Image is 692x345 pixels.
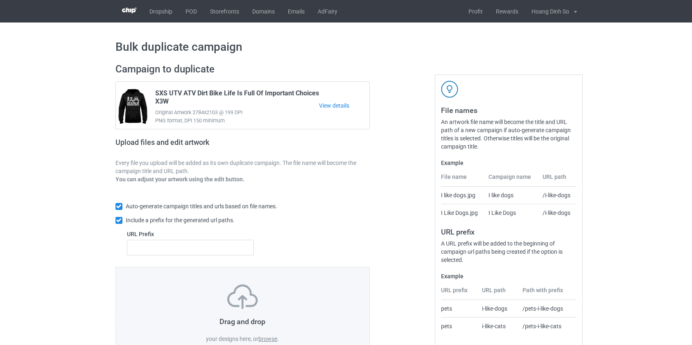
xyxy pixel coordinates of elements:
[538,187,577,204] td: /i-like-dogs
[115,40,577,54] h1: Bulk duplicate campaign
[441,300,478,317] td: pets
[518,317,577,335] td: /pets-i-like-cats
[441,286,478,300] th: URL prefix
[441,317,478,335] td: pets
[525,1,569,22] div: Hoang Dinh So
[227,284,258,309] img: svg+xml;base64,PD94bWwgdmVyc2lvbj0iMS4wIiBlbmNvZGluZz0iVVRGLTgiPz4KPHN2ZyB3aWR0aD0iNzVweCIgaGVpZ2...
[155,108,319,117] span: Original Artwork 2784x2103 @ 199 DPI
[115,138,268,153] h2: Upload files and edit artwork
[441,227,577,237] h3: URL prefix
[441,118,577,151] div: An artwork file name will become the title and URL path of a new campaign if auto-generate campai...
[127,230,254,238] label: URL Prefix
[538,204,577,221] td: /i-like-dogs
[441,204,484,221] td: I Like Dogs.jpg
[258,336,277,342] label: browse
[133,317,353,326] h3: Drag and drop
[441,173,484,187] th: File name
[484,204,538,221] td: I Like Dogs
[484,173,538,187] th: Campaign name
[155,89,319,108] span: SXS UTV ATV Dirt Bike Life Is Full Of Important Choices X3W
[538,173,577,187] th: URL path
[115,176,244,183] b: You can adjust your artwork using the edit button.
[206,336,258,342] span: your designs here, or
[441,81,458,98] img: svg+xml;base64,PD94bWwgdmVyc2lvbj0iMS4wIiBlbmNvZGluZz0iVVRGLTgiPz4KPHN2ZyB3aWR0aD0iNDJweCIgaGVpZ2...
[115,63,370,76] h2: Campaign to duplicate
[477,317,518,335] td: i-like-cats
[155,117,319,125] span: PNG format, DPI 150 minimum
[441,272,577,280] label: Example
[126,203,277,210] span: Auto-generate campaign titles and urls based on file names.
[518,286,577,300] th: Path with prefix
[115,159,370,175] p: Every file you upload will be added as its own duplicate campaign. The file name will become the ...
[477,286,518,300] th: URL path
[319,101,369,110] a: View details
[477,300,518,317] td: i-like-dogs
[518,300,577,317] td: /pets-i-like-dogs
[441,159,577,167] label: Example
[122,7,136,14] img: 3d383065fc803cdd16c62507c020ddf8.png
[126,217,235,223] span: Include a prefix for the generated url paths.
[441,239,577,264] div: A URL prefix will be added to the beginning of campaign url paths being created if the option is ...
[277,336,279,342] span: .
[441,187,484,204] td: I like dogs.jpg
[441,106,577,115] h3: File names
[484,187,538,204] td: I like dogs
